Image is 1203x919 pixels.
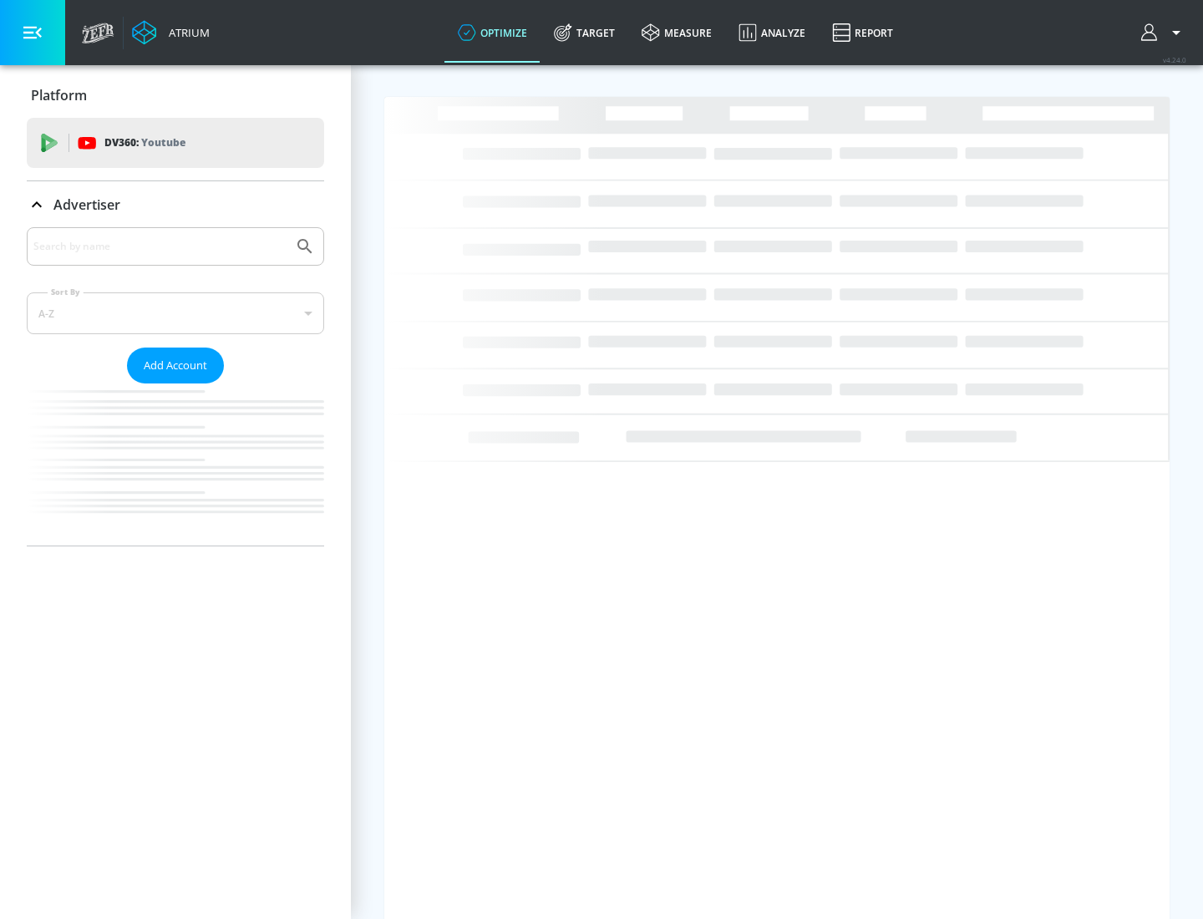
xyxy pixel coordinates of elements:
p: Youtube [141,134,185,151]
div: A-Z [27,292,324,334]
div: Advertiser [27,181,324,228]
div: Platform [27,72,324,119]
p: Advertiser [53,195,120,214]
a: Report [819,3,906,63]
a: measure [628,3,725,63]
nav: list of Advertiser [27,383,324,546]
a: Analyze [725,3,819,63]
button: Add Account [127,348,224,383]
a: optimize [444,3,541,63]
label: Sort By [48,287,84,297]
span: Add Account [144,356,207,375]
div: Advertiser [27,227,324,546]
a: Target [541,3,628,63]
div: Atrium [162,25,210,40]
input: Search by name [33,236,287,257]
a: Atrium [132,20,210,45]
p: Platform [31,86,87,104]
div: DV360: Youtube [27,118,324,168]
p: DV360: [104,134,185,152]
span: v 4.24.0 [1163,55,1186,64]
